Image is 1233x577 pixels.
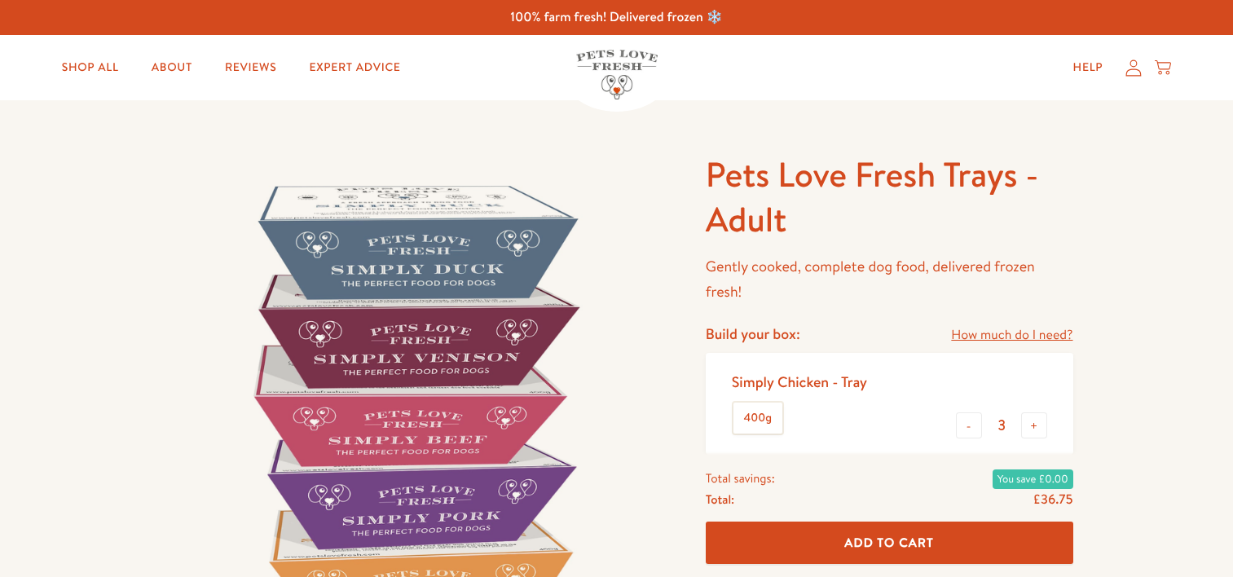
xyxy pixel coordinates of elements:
[1021,412,1047,438] button: +
[1033,491,1072,509] span: £36.75
[706,522,1073,565] button: Add To Cart
[733,403,782,434] label: 400g
[706,152,1073,241] h1: Pets Love Fresh Trays - Adult
[1060,51,1116,84] a: Help
[49,51,132,84] a: Shop All
[993,469,1073,489] span: You save £0.00
[732,372,867,391] div: Simply Chicken - Tray
[956,412,982,438] button: -
[706,468,775,489] span: Total savings:
[706,324,800,343] h4: Build your box:
[139,51,205,84] a: About
[706,254,1073,304] p: Gently cooked, complete dog food, delivered frozen fresh!
[706,489,734,510] span: Total:
[951,324,1072,346] a: How much do I need?
[296,51,413,84] a: Expert Advice
[844,534,934,551] span: Add To Cart
[212,51,289,84] a: Reviews
[576,50,658,99] img: Pets Love Fresh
